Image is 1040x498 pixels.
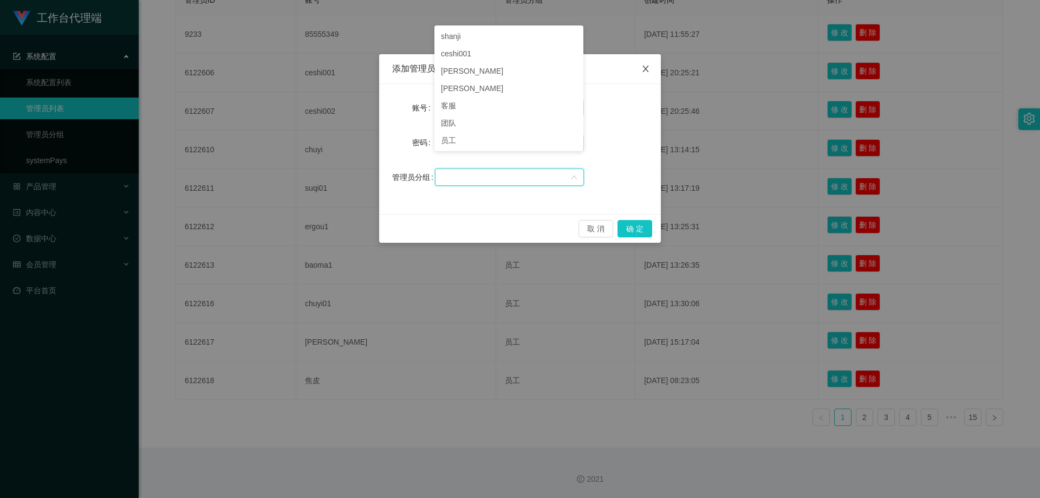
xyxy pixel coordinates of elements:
li: [PERSON_NAME] [434,80,583,97]
li: shanji [434,28,583,45]
li: 客服 [434,97,583,114]
button: 取 消 [578,220,613,237]
li: ceshi001 [434,45,583,62]
i: 图标: close [641,64,650,73]
label: 账号： [412,104,435,112]
button: Close [630,54,661,85]
div: 添加管理员 [392,63,648,75]
label: 密码： [412,138,435,147]
i: 图标: down [571,174,577,182]
button: 确 定 [617,220,652,237]
li: [PERSON_NAME] [434,62,583,80]
li: 团队 [434,114,583,132]
label: 管理员分组： [392,173,438,182]
li: 员工 [434,132,583,149]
